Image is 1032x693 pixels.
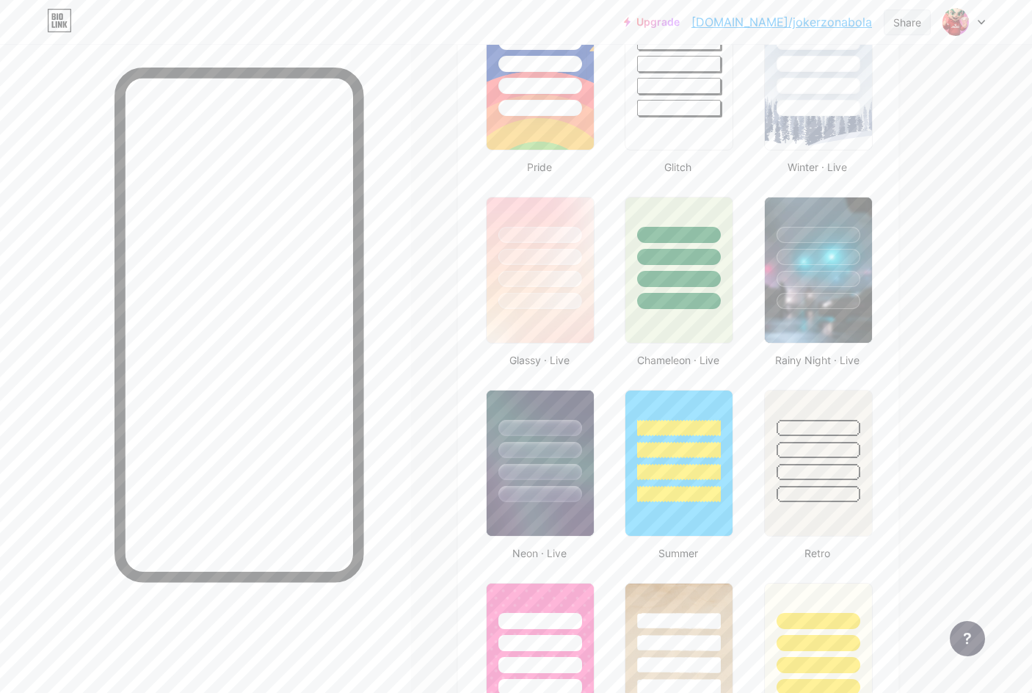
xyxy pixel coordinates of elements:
div: Neon · Live [482,545,597,561]
div: Winter · Live [760,159,875,175]
div: Summer [620,545,735,561]
a: [DOMAIN_NAME]/jokerzonabola [691,13,872,31]
div: Share [893,15,921,30]
div: Glassy · Live [482,352,597,368]
div: Chameleon · Live [620,352,735,368]
div: Glitch [620,159,735,175]
img: jokerzonabola [942,8,970,36]
div: Pride [482,159,597,175]
div: Rainy Night · Live [760,352,875,368]
div: Retro [760,545,875,561]
a: Upgrade [624,16,680,28]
